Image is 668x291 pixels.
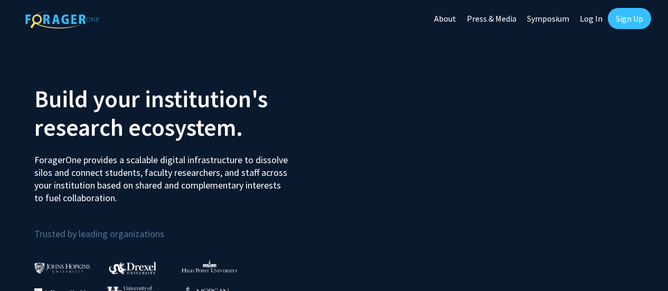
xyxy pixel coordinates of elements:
img: High Point University [182,260,238,273]
img: Drexel University [109,262,156,274]
a: Sign Up [608,8,651,29]
img: Johns Hopkins University [34,262,90,274]
p: ForagerOne provides a scalable digital infrastructure to dissolve silos and connect students, fac... [34,146,291,204]
p: Trusted by leading organizations [34,213,326,242]
h2: Build your institution's research ecosystem. [34,85,326,142]
img: ForagerOne Logo [25,10,99,29]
